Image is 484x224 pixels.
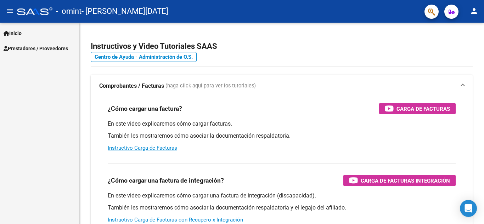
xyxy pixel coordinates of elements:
div: Open Intercom Messenger [460,200,477,217]
span: Inicio [4,29,22,37]
p: También les mostraremos cómo asociar la documentación respaldatoria. [108,132,456,140]
a: Instructivo Carga de Facturas [108,145,177,151]
p: En este video explicaremos cómo cargar facturas. [108,120,456,128]
span: - [PERSON_NAME][DATE] [81,4,168,19]
button: Carga de Facturas [379,103,456,114]
span: Carga de Facturas [396,104,450,113]
mat-expansion-panel-header: Comprobantes / Facturas (haga click aquí para ver los tutoriales) [91,75,473,97]
p: También les mostraremos cómo asociar la documentación respaldatoria y el legajo del afiliado. [108,204,456,212]
a: Centro de Ayuda - Administración de O.S. [91,52,197,62]
span: Prestadores / Proveedores [4,45,68,52]
h3: ¿Cómo cargar una factura? [108,104,182,114]
button: Carga de Facturas Integración [343,175,456,186]
h3: ¿Cómo cargar una factura de integración? [108,176,224,185]
span: - omint [56,4,81,19]
span: (haga click aquí para ver los tutoriales) [165,82,256,90]
mat-icon: person [470,7,478,15]
a: Instructivo Carga de Facturas con Recupero x Integración [108,217,243,223]
mat-icon: menu [6,7,14,15]
strong: Comprobantes / Facturas [99,82,164,90]
h2: Instructivos y Video Tutoriales SAAS [91,40,473,53]
span: Carga de Facturas Integración [361,176,450,185]
p: En este video explicaremos cómo cargar una factura de integración (discapacidad). [108,192,456,200]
